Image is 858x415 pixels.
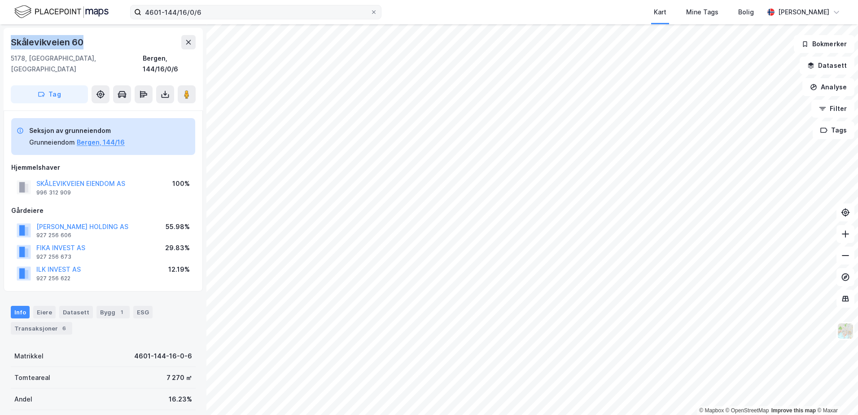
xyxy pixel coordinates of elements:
button: Tag [11,85,88,103]
div: 927 256 673 [36,253,71,260]
div: Eiere [33,306,56,318]
div: 6 [60,324,69,333]
div: 55.98% [166,221,190,232]
div: Bergen, 144/16/0/6 [143,53,196,75]
div: 12.19% [168,264,190,275]
div: [PERSON_NAME] [778,7,829,18]
div: ESG [133,306,153,318]
div: Transaksjoner [11,322,72,335]
div: Datasett [59,306,93,318]
button: Datasett [800,57,854,75]
div: 4601-144-16-0-6 [134,351,192,362]
div: Mine Tags [686,7,718,18]
div: Andel [14,394,32,405]
div: 7 270 ㎡ [166,372,192,383]
div: Matrikkel [14,351,44,362]
button: Tags [813,121,854,139]
div: 29.83% [165,243,190,253]
div: 100% [172,178,190,189]
button: Bokmerker [794,35,854,53]
div: 927 256 606 [36,232,71,239]
div: 16.23% [169,394,192,405]
button: Analyse [802,78,854,96]
a: Mapbox [699,407,724,414]
img: logo.f888ab2527a4732fd821a326f86c7f29.svg [14,4,109,20]
img: Z [837,322,854,340]
div: Tomteareal [14,372,50,383]
div: Kart [654,7,666,18]
a: OpenStreetMap [726,407,769,414]
div: Gårdeiere [11,205,195,216]
iframe: Chat Widget [813,372,858,415]
div: 927 256 622 [36,275,70,282]
div: 996 312 909 [36,189,71,196]
div: Info [11,306,30,318]
button: Filter [811,100,854,118]
a: Improve this map [771,407,816,414]
div: Hjemmelshaver [11,162,195,173]
div: Grunneiendom [29,137,75,148]
button: Bergen, 144/16 [77,137,125,148]
div: 5178, [GEOGRAPHIC_DATA], [GEOGRAPHIC_DATA] [11,53,143,75]
input: Søk på adresse, matrikkel, gårdeiere, leietakere eller personer [141,5,370,19]
div: 1 [117,308,126,317]
div: Bygg [96,306,130,318]
div: Skålevikveien 60 [11,35,85,49]
div: Seksjon av grunneiendom [29,125,125,136]
div: Bolig [738,7,754,18]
